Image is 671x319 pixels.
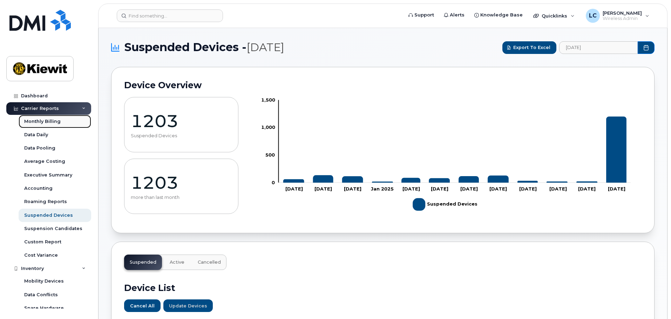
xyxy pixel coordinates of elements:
p: more than last month [131,195,232,200]
tspan: 500 [265,152,275,158]
h2: Device List [124,283,642,293]
tspan: 0 [272,180,275,185]
tspan: 1,000 [261,124,275,130]
span: [DATE] [246,41,284,54]
tspan: [DATE] [431,186,449,192]
button: Cancel All [124,299,161,312]
span: Active [170,259,184,265]
button: Update Devices [163,299,213,312]
iframe: Messenger Launcher [640,289,666,314]
tspan: [DATE] [285,186,303,192]
span: Update Devices [169,303,207,309]
span: Suspended Devices - [124,41,284,54]
g: Suspended Devices [413,195,478,214]
tspan: [DATE] [489,186,507,192]
tspan: [DATE] [402,186,420,192]
p: 1203 [131,172,232,193]
tspan: [DATE] [314,186,332,192]
tspan: [DATE] [344,186,361,192]
span: Cancel All [130,303,155,309]
tspan: [DATE] [550,186,567,192]
input: archived_billing_data [559,41,638,54]
h2: Device Overview [124,80,642,90]
button: Choose Date [638,41,655,54]
tspan: Jan 2025 [371,186,394,192]
tspan: [DATE] [460,186,478,192]
p: 1203 [131,111,232,132]
tspan: [DATE] [608,186,626,192]
g: Chart [261,97,631,214]
span: Cancelled [198,259,221,265]
span: Export to Excel [513,44,550,51]
g: Legend [413,195,478,214]
g: Suspended Devices [283,117,627,183]
tspan: 1,500 [261,97,275,103]
tspan: [DATE] [578,186,596,192]
p: Suspended Devices [131,133,232,139]
tspan: [DATE] [519,186,537,192]
button: Export to Excel [502,41,556,54]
